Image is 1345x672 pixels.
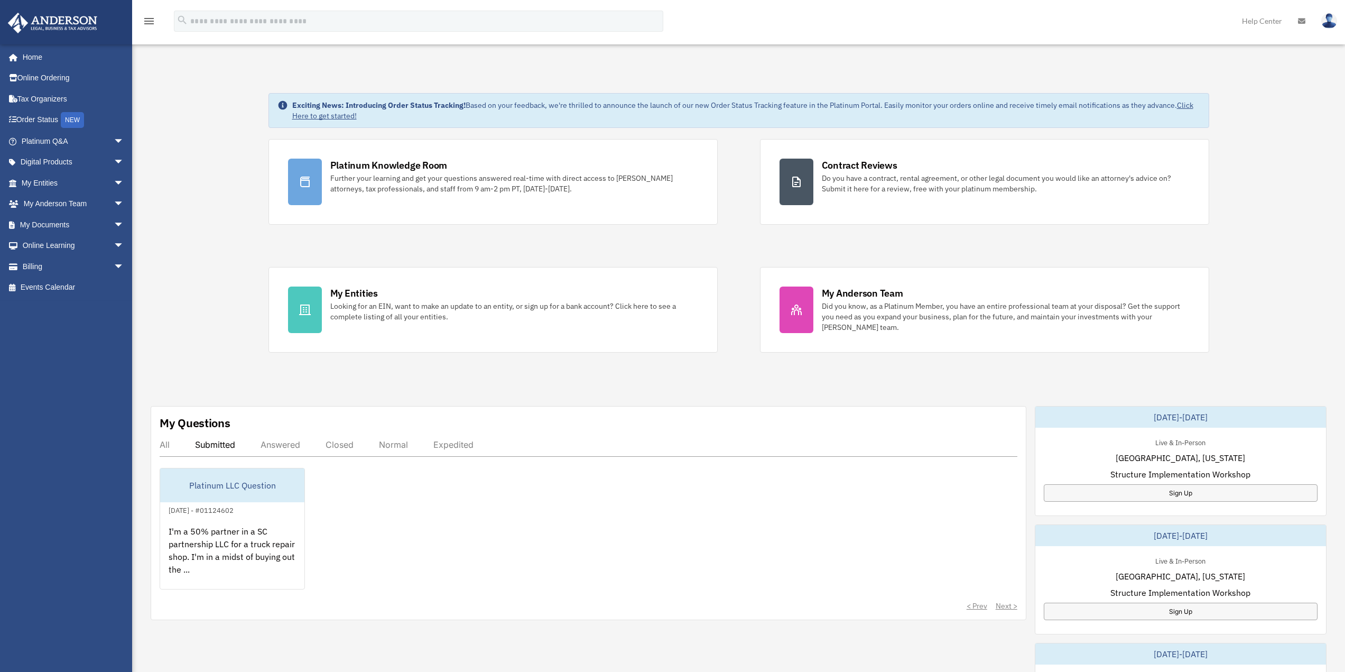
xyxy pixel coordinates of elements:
[822,159,897,172] div: Contract Reviews
[292,100,1200,121] div: Based on your feedback, we're thrilled to announce the launch of our new Order Status Tracking fe...
[292,100,1193,121] a: Click Here to get started!
[177,14,188,26] i: search
[143,15,155,27] i: menu
[7,47,135,68] a: Home
[261,439,300,450] div: Answered
[7,214,140,235] a: My Documentsarrow_drop_down
[268,139,718,225] a: Platinum Knowledge Room Further your learning and get your questions answered real-time with dire...
[160,439,170,450] div: All
[114,256,135,278] span: arrow_drop_down
[160,517,304,599] div: I'm a 50% partner in a SC partnership LLC for a truck repair shop. I'm in a midst of buying out t...
[1044,484,1318,502] a: Sign Up
[61,112,84,128] div: NEW
[7,68,140,89] a: Online Ordering
[7,194,140,215] a: My Anderson Teamarrow_drop_down
[1035,643,1326,665] div: [DATE]-[DATE]
[822,287,903,300] div: My Anderson Team
[1147,436,1214,447] div: Live & In-Person
[433,439,474,450] div: Expedited
[7,109,140,131] a: Order StatusNEW
[114,172,135,194] span: arrow_drop_down
[160,504,242,515] div: [DATE] - #01124602
[760,267,1209,353] a: My Anderson Team Did you know, as a Platinum Member, you have an entire professional team at your...
[114,235,135,257] span: arrow_drop_down
[822,173,1190,194] div: Do you have a contract, rental agreement, or other legal document you would like an attorney's ad...
[143,19,155,27] a: menu
[330,287,378,300] div: My Entities
[330,159,448,172] div: Platinum Knowledge Room
[1035,525,1326,546] div: [DATE]-[DATE]
[7,172,140,194] a: My Entitiesarrow_drop_down
[160,415,230,431] div: My Questions
[1110,586,1250,599] span: Structure Implementation Workshop
[114,214,135,236] span: arrow_drop_down
[114,152,135,173] span: arrow_drop_down
[379,439,408,450] div: Normal
[114,131,135,152] span: arrow_drop_down
[326,439,354,450] div: Closed
[5,13,100,33] img: Anderson Advisors Platinum Portal
[1147,555,1214,566] div: Live & In-Person
[268,267,718,353] a: My Entities Looking for an EIN, want to make an update to an entity, or sign up for a bank accoun...
[1035,407,1326,428] div: [DATE]-[DATE]
[7,277,140,298] a: Events Calendar
[7,152,140,173] a: Digital Productsarrow_drop_down
[330,301,698,322] div: Looking for an EIN, want to make an update to an entity, or sign up for a bank account? Click her...
[7,256,140,277] a: Billingarrow_drop_down
[1110,468,1250,481] span: Structure Implementation Workshop
[7,88,140,109] a: Tax Organizers
[1116,452,1245,464] span: [GEOGRAPHIC_DATA], [US_STATE]
[160,468,305,590] a: Platinum LLC Question[DATE] - #01124602I'm a 50% partner in a SC partnership LLC for a truck repa...
[330,173,698,194] div: Further your learning and get your questions answered real-time with direct access to [PERSON_NAM...
[160,468,304,502] div: Platinum LLC Question
[292,100,466,110] strong: Exciting News: Introducing Order Status Tracking!
[822,301,1190,333] div: Did you know, as a Platinum Member, you have an entire professional team at your disposal? Get th...
[1044,603,1318,620] a: Sign Up
[114,194,135,215] span: arrow_drop_down
[760,139,1209,225] a: Contract Reviews Do you have a contract, rental agreement, or other legal document you would like...
[195,439,235,450] div: Submitted
[1116,570,1245,583] span: [GEOGRAPHIC_DATA], [US_STATE]
[1321,13,1337,29] img: User Pic
[7,235,140,256] a: Online Learningarrow_drop_down
[7,131,140,152] a: Platinum Q&Aarrow_drop_down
